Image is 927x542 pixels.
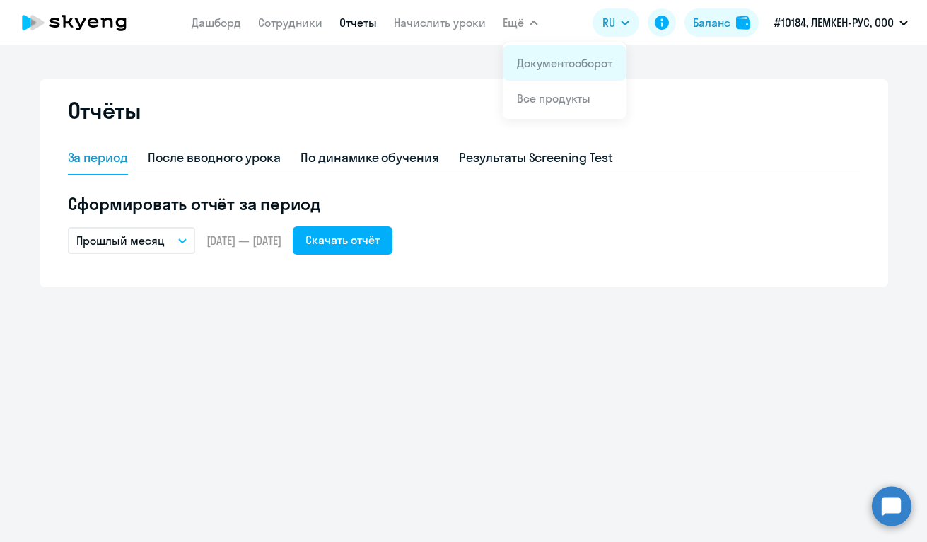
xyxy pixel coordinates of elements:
span: [DATE] — [DATE] [206,233,281,248]
button: Ещё [503,8,538,37]
p: Прошлый месяц [76,232,165,249]
button: Балансbalance [684,8,759,37]
div: По динамике обучения [301,149,439,167]
h5: Сформировать отчёт за период [68,192,860,215]
img: balance [736,16,750,30]
button: RU [593,8,639,37]
button: #10184, ЛЕМКЕН-РУС, ООО [767,6,915,40]
button: Скачать отчёт [293,226,392,255]
div: Результаты Screening Test [459,149,613,167]
a: Начислить уроки [394,16,486,30]
div: Скачать отчёт [305,231,380,248]
a: Отчеты [339,16,377,30]
a: Документооборот [517,56,612,70]
a: Все продукты [517,91,590,105]
span: Ещё [503,14,524,31]
div: За период [68,149,129,167]
p: #10184, ЛЕМКЕН-РУС, ООО [774,14,894,31]
div: Баланс [693,14,730,31]
a: Сотрудники [258,16,322,30]
h2: Отчёты [68,96,141,125]
button: Прошлый месяц [68,227,195,254]
div: После вводного урока [148,149,281,167]
a: Дашборд [192,16,241,30]
span: RU [602,14,615,31]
